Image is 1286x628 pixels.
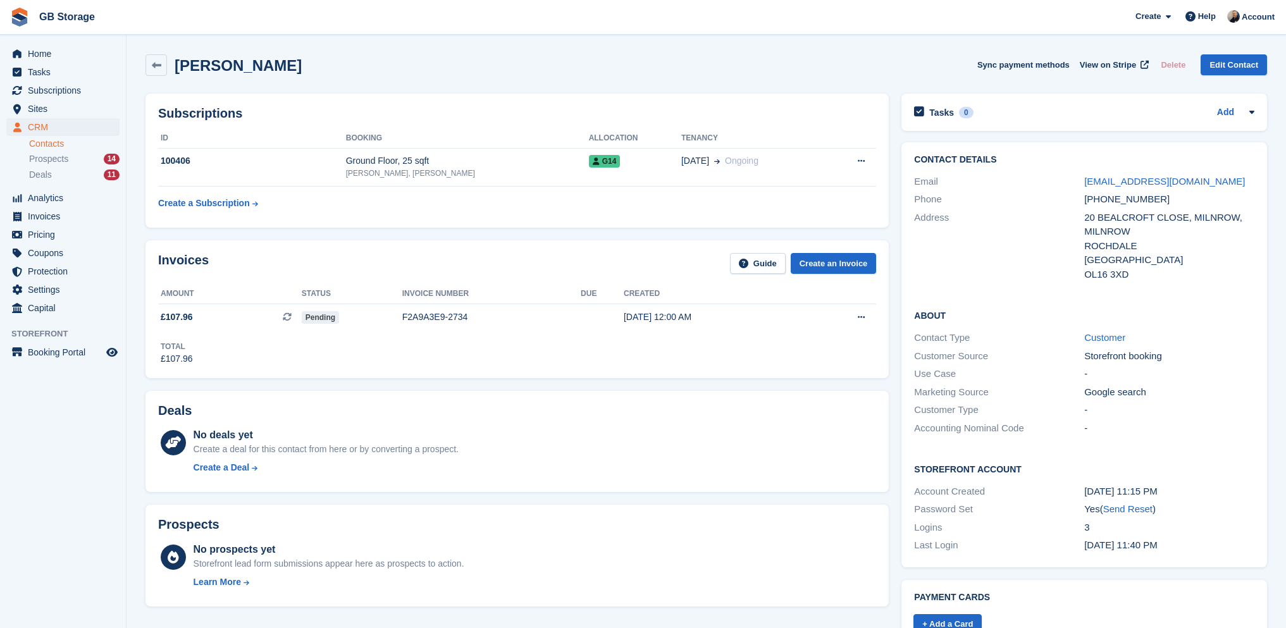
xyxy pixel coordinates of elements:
[28,189,104,207] span: Analytics
[6,189,120,207] a: menu
[1084,484,1254,499] div: [DATE] 11:15 PM
[725,156,758,166] span: Ongoing
[914,155,1254,165] h2: Contact Details
[1084,367,1254,381] div: -
[161,352,193,366] div: £107.96
[158,197,250,210] div: Create a Subscription
[158,128,346,149] th: ID
[161,341,193,352] div: Total
[158,154,346,168] div: 100406
[28,82,104,99] span: Subscriptions
[29,169,52,181] span: Deals
[161,311,193,324] span: £107.96
[1135,10,1161,23] span: Create
[914,331,1084,345] div: Contact Type
[302,311,339,324] span: Pending
[29,168,120,182] a: Deals 11
[158,284,302,304] th: Amount
[914,403,1084,417] div: Customer Type
[194,576,241,589] div: Learn More
[1217,106,1234,120] a: Add
[194,461,250,474] div: Create a Deal
[194,576,464,589] a: Learn More
[28,207,104,225] span: Invoices
[1075,54,1151,75] a: View on Stripe
[6,343,120,361] a: menu
[29,152,120,166] a: Prospects 14
[6,118,120,136] a: menu
[346,168,589,179] div: [PERSON_NAME], [PERSON_NAME]
[6,82,120,99] a: menu
[104,345,120,360] a: Preview store
[914,462,1254,475] h2: Storefront Account
[6,281,120,299] a: menu
[28,343,104,361] span: Booking Portal
[29,138,120,150] a: Contacts
[914,309,1254,321] h2: About
[1198,10,1216,23] span: Help
[589,128,681,149] th: Allocation
[1084,192,1254,207] div: [PHONE_NUMBER]
[346,154,589,168] div: Ground Floor, 25 sqft
[1100,503,1156,514] span: ( )
[1227,10,1240,23] img: Karl Walker
[346,128,589,149] th: Booking
[1084,539,1158,550] time: 2025-08-09 22:40:23 UTC
[1084,211,1254,239] div: 20 BEALCROFT CLOSE, MILNROW, MILNROW
[1201,54,1267,75] a: Edit Contact
[6,100,120,118] a: menu
[624,311,805,324] div: [DATE] 12:00 AM
[1084,268,1254,282] div: OL16 3XD
[104,154,120,164] div: 14
[10,8,29,27] img: stora-icon-8386f47178a22dfd0bd8f6a31ec36ba5ce8667c1dd55bd0f319d3a0aa187defe.svg
[6,45,120,63] a: menu
[28,262,104,280] span: Protection
[1084,239,1254,254] div: ROCHDALE
[6,207,120,225] a: menu
[6,299,120,317] a: menu
[914,192,1084,207] div: Phone
[34,6,100,27] a: GB Storage
[1084,385,1254,400] div: Google search
[791,253,877,274] a: Create an Invoice
[28,299,104,317] span: Capital
[1242,11,1275,23] span: Account
[104,169,120,180] div: 11
[681,128,827,149] th: Tenancy
[914,421,1084,436] div: Accounting Nominal Code
[402,284,581,304] th: Invoice number
[1084,176,1245,187] a: [EMAIL_ADDRESS][DOMAIN_NAME]
[914,211,1084,282] div: Address
[959,107,974,118] div: 0
[1084,349,1254,364] div: Storefront booking
[158,517,219,532] h2: Prospects
[28,244,104,262] span: Coupons
[1084,421,1254,436] div: -
[1080,59,1136,71] span: View on Stripe
[175,57,302,74] h2: [PERSON_NAME]
[1084,332,1125,343] a: Customer
[194,542,464,557] div: No prospects yet
[681,154,709,168] span: [DATE]
[589,155,621,168] span: G14
[914,593,1254,603] h2: Payment cards
[302,284,402,304] th: Status
[6,262,120,280] a: menu
[28,226,104,243] span: Pricing
[914,520,1084,535] div: Logins
[6,63,120,81] a: menu
[194,443,459,456] div: Create a deal for this contact from here or by converting a prospect.
[581,284,624,304] th: Due
[402,311,581,324] div: F2A9A3E9-2734
[28,45,104,63] span: Home
[914,349,1084,364] div: Customer Source
[1103,503,1153,514] a: Send Reset
[1084,253,1254,268] div: [GEOGRAPHIC_DATA]
[194,461,459,474] a: Create a Deal
[914,175,1084,189] div: Email
[730,253,786,274] a: Guide
[194,557,464,570] div: Storefront lead form submissions appear here as prospects to action.
[914,385,1084,400] div: Marketing Source
[914,484,1084,499] div: Account Created
[1156,54,1190,75] button: Delete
